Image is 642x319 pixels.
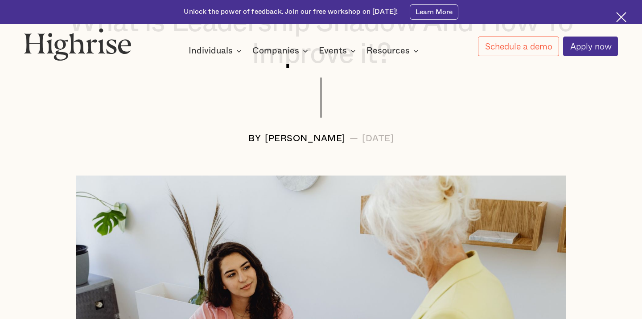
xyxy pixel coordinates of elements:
a: Learn More [410,4,458,20]
div: Events [319,45,347,56]
div: — [350,134,358,143]
a: Apply now [563,37,618,56]
img: Cross icon [616,12,626,22]
div: [PERSON_NAME] [265,134,346,143]
div: Individuals [189,45,233,56]
div: Individuals [189,45,244,56]
div: Resources [366,45,410,56]
div: Unlock the power of feedback. Join our free workshop on [DATE]! [184,7,398,16]
div: Resources [366,45,421,56]
div: Companies [252,45,299,56]
div: Companies [252,45,311,56]
a: Schedule a demo [478,37,559,56]
div: [DATE] [362,134,394,143]
img: Highrise logo [24,28,132,61]
div: Events [319,45,358,56]
div: BY [248,134,261,143]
